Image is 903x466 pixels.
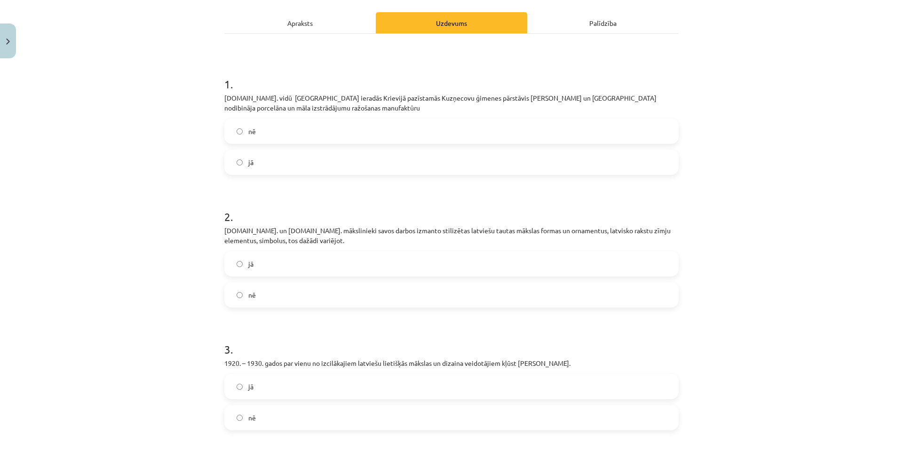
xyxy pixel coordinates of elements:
input: jā [237,384,243,390]
span: jā [248,158,253,167]
div: Uzdevums [376,12,527,33]
p: 1920. – 1930. gados par vienu no izcilākajiem latviešu lietišķās mākslas un dizaina veidotājiem k... [224,358,679,368]
img: icon-close-lesson-0947bae3869378f0d4975bcd49f059093ad1ed9edebbc8119c70593378902aed.svg [6,39,10,45]
div: Palīdzība [527,12,679,33]
span: nē [248,413,256,423]
span: nē [248,290,256,300]
input: nē [237,292,243,298]
input: nē [237,128,243,134]
span: jā [248,259,253,269]
input: jā [237,261,243,267]
h1: 1 . [224,61,679,90]
div: Apraksts [224,12,376,33]
span: jā [248,382,253,392]
p: [DOMAIN_NAME]. vidū [GEOGRAPHIC_DATA] ieradās Krievijā pazīstamās Kuzņecovu ģimenes pārstāvis [PE... [224,93,679,113]
input: jā [237,159,243,166]
p: [DOMAIN_NAME]. un [DOMAIN_NAME]. mākslinieki savos darbos izmanto stilizētas latviešu tautas māks... [224,226,679,245]
span: nē [248,126,256,136]
h1: 2 . [224,194,679,223]
h1: 3 . [224,326,679,355]
input: nē [237,415,243,421]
